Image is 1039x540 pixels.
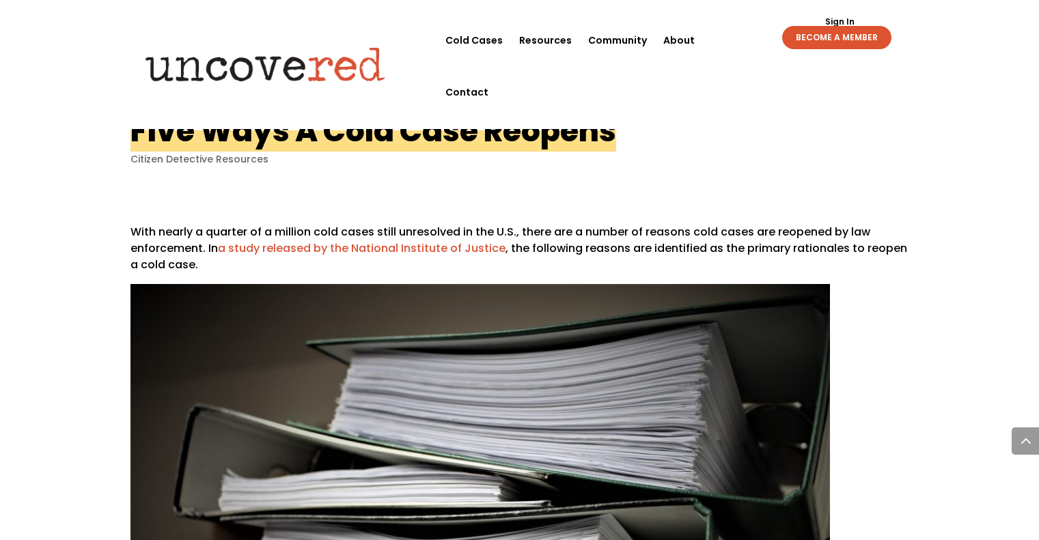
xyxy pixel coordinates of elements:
[130,152,268,166] a: Citizen Detective Resources
[663,14,695,66] a: About
[445,66,488,118] a: Contact
[445,14,503,66] a: Cold Cases
[818,18,862,26] a: Sign In
[130,224,909,284] p: With nearly a quarter of a million cold cases still unresolved in the U.S., there are a number of...
[588,14,647,66] a: Community
[134,38,397,91] img: Uncovered logo
[130,110,616,152] h1: Five Ways A Cold Case Reopens
[519,14,572,66] a: Resources
[782,26,891,49] a: BECOME A MEMBER
[218,240,505,256] a: a study released by the National Institute of Justice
